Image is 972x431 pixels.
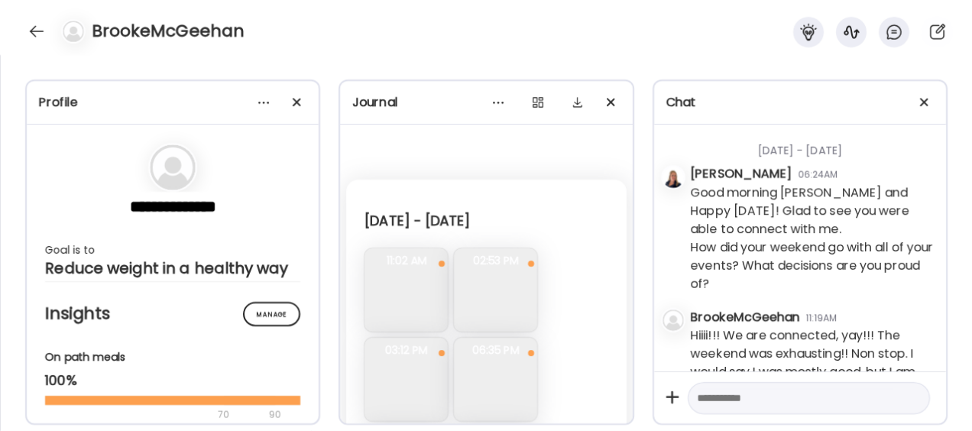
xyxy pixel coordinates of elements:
div: BrookeMcGeehan [691,308,800,326]
h4: BrookeMcGeehan [92,19,245,44]
div: 70 [45,406,264,424]
div: [DATE] - [DATE] [691,125,934,165]
div: [DATE] - [DATE] [364,212,607,230]
div: 90 [267,406,283,424]
div: Reduce weight in a healthy way [45,259,300,277]
div: On path meals [45,349,300,365]
div: Chat [666,93,934,112]
div: Goal is to [45,241,300,259]
div: Profile [39,93,306,112]
span: 11:02 AM [364,254,448,267]
span: 03:12 PM [364,343,448,357]
span: 06:35 PM [454,343,537,357]
div: Manage [243,302,300,326]
img: bg-avatar-default.svg [663,309,684,331]
div: Journal [352,93,620,112]
div: Good morning [PERSON_NAME] and Happy [DATE]! Glad to see you were able to connect with me. How di... [691,183,934,293]
span: 02:53 PM [454,254,537,267]
img: avatars%2FHzYBCFGtI4cagBx2de7RwYktteE3 [663,167,684,188]
div: [PERSON_NAME] [691,165,792,183]
div: 11:19AM [806,311,838,325]
div: 06:24AM [799,168,838,182]
h2: Insights [45,302,300,325]
img: bg-avatar-default.svg [63,21,84,42]
div: 100% [45,371,300,390]
img: bg-avatar-default.svg [150,144,196,190]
